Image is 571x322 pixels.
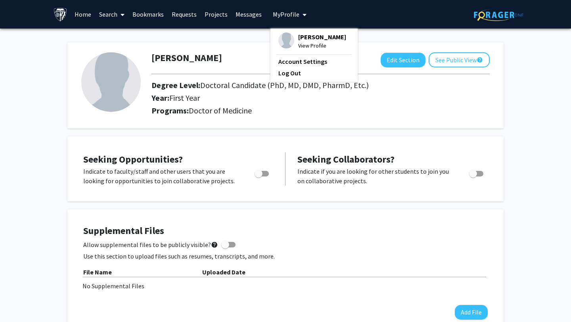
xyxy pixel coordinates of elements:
div: Toggle [466,167,488,178]
h2: Year: [151,93,429,103]
b: File Name [83,268,112,276]
button: Add File [455,305,488,320]
p: Use this section to upload files such as resumes, transcripts, and more. [83,251,488,261]
img: Profile Picture [81,52,141,112]
mat-icon: help [477,55,483,65]
div: No Supplemental Files [82,281,489,291]
span: First Year [169,93,200,103]
div: Profile Picture[PERSON_NAME]View Profile [278,33,346,50]
span: My Profile [273,10,299,18]
a: Projects [201,0,232,28]
a: Requests [168,0,201,28]
a: Log Out [278,68,350,78]
span: Seeking Opportunities? [83,153,183,165]
h2: Programs: [151,106,490,115]
h2: Degree Level: [151,80,429,90]
p: Indicate if you are looking for other students to join you on collaborative projects. [297,167,454,186]
span: [PERSON_NAME] [298,33,346,41]
iframe: Chat [6,286,34,316]
a: Bookmarks [128,0,168,28]
mat-icon: help [211,240,218,249]
img: Johns Hopkins University Logo [54,8,67,21]
img: ForagerOne Logo [474,9,523,21]
span: Doctor of Medicine [189,105,252,115]
a: Search [95,0,128,28]
p: Indicate to faculty/staff and other users that you are looking for opportunities to join collabor... [83,167,240,186]
img: Profile Picture [278,33,294,48]
h1: [PERSON_NAME] [151,52,222,64]
span: View Profile [298,41,346,50]
h4: Supplemental Files [83,225,488,237]
a: Messages [232,0,266,28]
span: Doctoral Candidate (PhD, MD, DMD, PharmD, Etc.) [200,80,369,90]
span: Seeking Collaborators? [297,153,395,165]
span: Allow supplemental files to be publicly visible? [83,240,218,249]
button: See Public View [429,52,490,67]
b: Uploaded Date [202,268,245,276]
a: Home [71,0,95,28]
div: Toggle [251,167,273,178]
button: Edit Section [381,53,425,67]
a: Account Settings [278,57,350,66]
